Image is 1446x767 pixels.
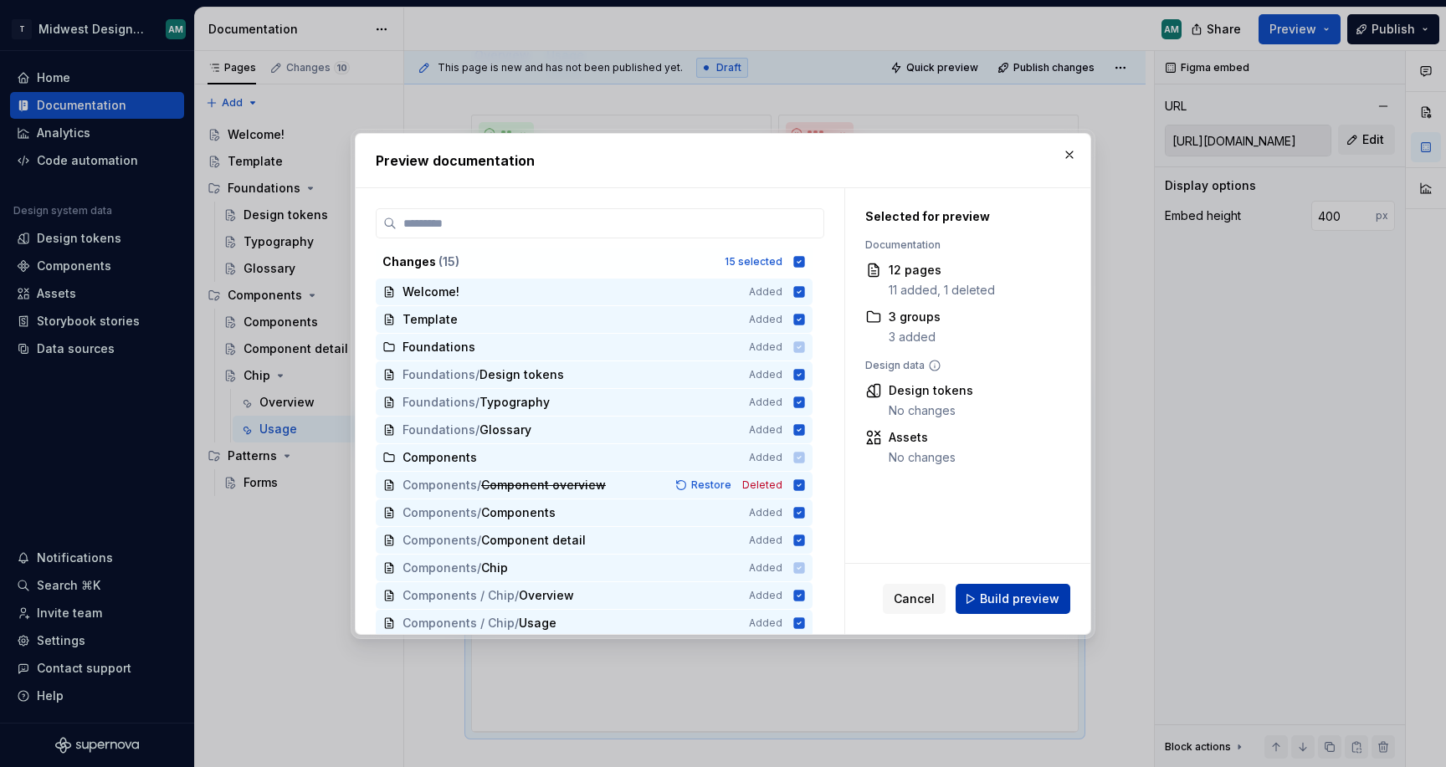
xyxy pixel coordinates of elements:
span: Added [749,313,782,326]
span: Added [749,506,782,519]
div: 12 pages [889,262,995,279]
span: Component overview [481,477,606,493]
span: Template [403,311,458,328]
div: Documentation [865,238,1062,252]
span: Cancel [894,591,935,607]
span: Foundations [403,422,475,438]
span: Components [403,477,477,493]
div: Selected for preview [865,208,1062,225]
span: / [475,422,479,438]
button: Cancel [883,584,946,614]
span: Components / Chip [403,615,515,631]
button: Build preview [956,584,1070,614]
span: / [477,477,481,493]
span: Components [403,532,477,549]
span: ( 15 ) [438,254,459,268]
span: Added [749,616,782,630]
span: Glossary [479,422,531,438]
span: / [475,394,479,411]
span: Restore [691,478,731,492]
div: 15 selected [725,255,782,268]
span: Components / Chip [403,587,515,604]
span: Added [749,396,782,409]
div: No changes [889,449,956,466]
button: Restore [670,477,739,493]
span: Overview [519,587,574,604]
span: Added [749,534,782,547]
span: / [477,504,481,521]
div: 3 groups [889,309,941,325]
div: Changes [382,253,715,270]
div: Design tokens [889,382,973,399]
span: / [515,615,519,631]
span: / [515,587,519,604]
div: Design data [865,359,1062,372]
span: / [477,532,481,549]
span: Usage [519,615,556,631]
span: Component detail [481,532,586,549]
span: Added [749,285,782,299]
span: Added [749,423,782,437]
span: Welcome! [403,284,459,300]
div: 3 added [889,329,941,345]
span: Design tokens [479,366,564,383]
div: No changes [889,402,973,419]
span: Typography [479,394,550,411]
span: Foundations [403,366,475,383]
div: 11 added, 1 deleted [889,282,995,299]
span: Deleted [742,478,782,492]
span: Components [403,504,477,521]
span: Added [749,368,782,381]
span: Added [749,589,782,602]
h2: Preview documentation [376,151,1070,171]
span: Components [481,504,556,521]
span: Foundations [403,394,475,411]
div: Assets [889,429,956,446]
span: / [475,366,479,383]
span: Build preview [980,591,1059,607]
